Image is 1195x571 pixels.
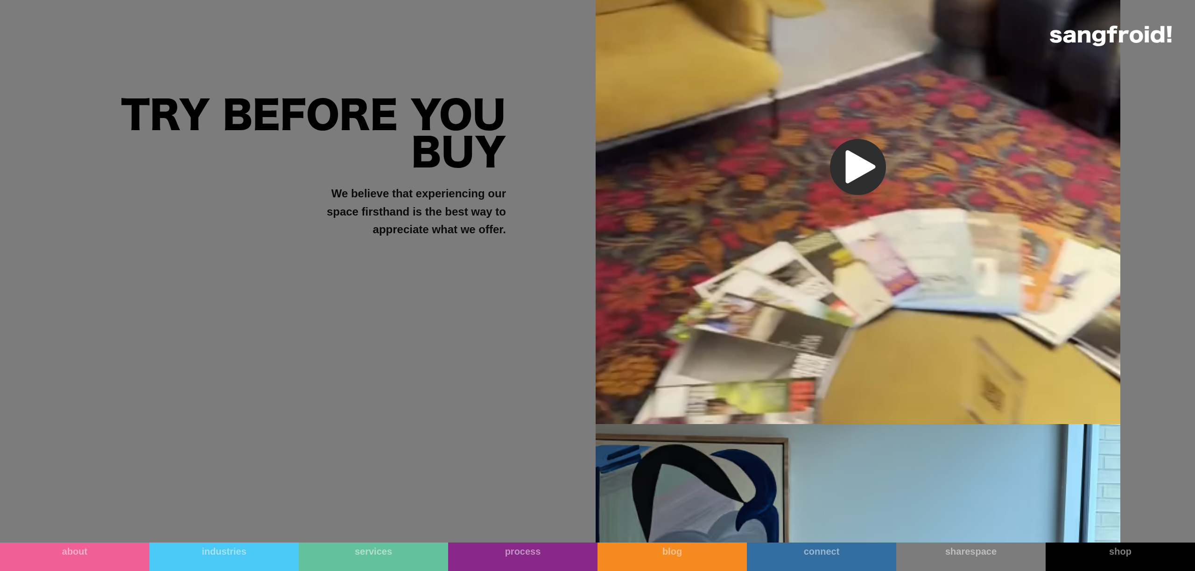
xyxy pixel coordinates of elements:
[299,546,448,557] div: services
[747,543,896,571] a: connect
[747,546,896,557] div: connect
[1046,543,1195,571] a: shop
[1050,26,1172,46] img: logo
[830,139,886,195] img: Play video
[896,546,1046,557] div: sharespace
[1046,546,1195,557] div: shop
[448,543,597,571] a: process
[299,543,448,571] a: services
[149,543,299,571] a: industries
[327,187,506,236] strong: We believe that experiencing our space firsthand is the best way to appreciate what we offer.
[121,84,506,187] strong: Try Before You Buy
[896,543,1046,571] a: sharespace
[597,543,747,571] a: blog
[7,181,34,187] a: privacy policy
[149,546,299,557] div: industries
[448,546,597,557] div: process
[597,546,747,557] div: blog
